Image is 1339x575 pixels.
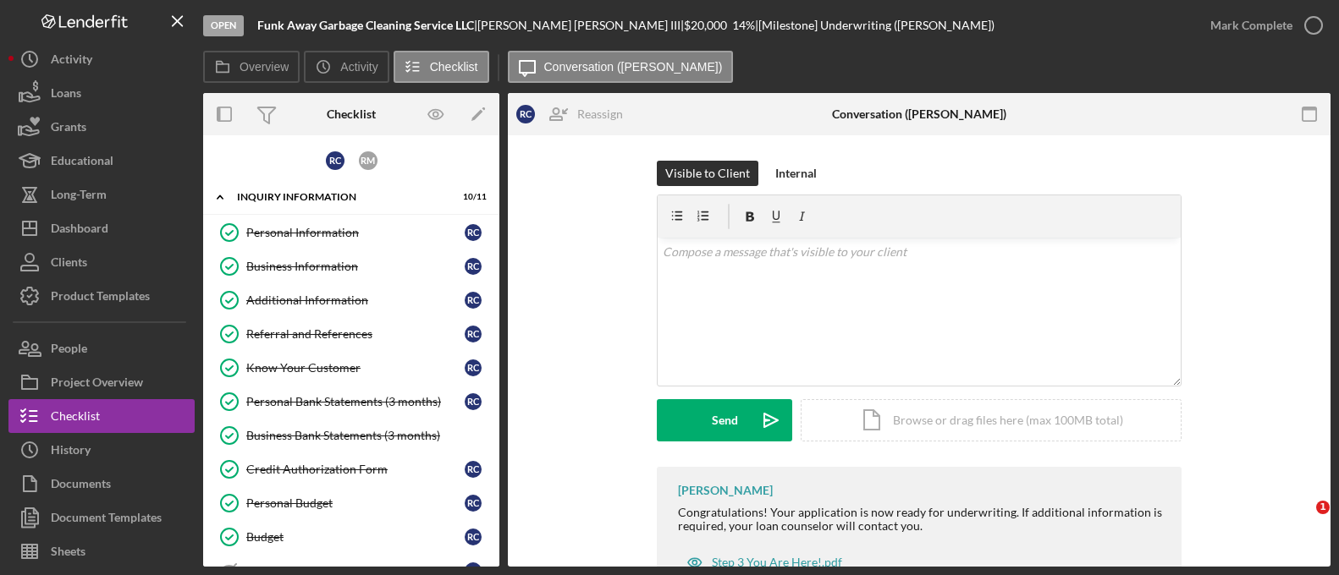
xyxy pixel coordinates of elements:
div: 10 / 11 [456,192,487,202]
a: Credit Authorization FormRC [212,452,491,486]
div: Dashboard [51,211,108,249]
label: Activity [340,60,377,74]
div: Budget [246,530,465,544]
div: R C [465,224,482,241]
div: Mark Complete [1210,8,1292,42]
button: Mark Complete [1193,8,1331,42]
button: Documents [8,467,195,501]
a: History [8,433,195,467]
span: 1 [1316,501,1330,514]
div: Additional Information [246,293,465,307]
button: Visible to Client [657,161,758,186]
label: Checklist [430,60,478,74]
div: Documents [51,467,111,505]
div: | [257,19,477,32]
a: Personal BudgetRC [212,486,491,520]
div: Step 3 You Are Here!.pdf [712,556,842,569]
a: Referral and ReferencesRC [212,317,491,351]
button: Conversation ([PERSON_NAME]) [508,51,734,83]
a: Business InformationRC [212,249,491,283]
div: Visible to Client [665,161,750,186]
button: RCReassign [508,97,640,131]
div: INQUIRY INFORMATION [237,192,444,202]
div: Checklist [51,399,100,437]
div: Clients [51,245,87,283]
div: History [51,433,91,471]
div: Personal Bank Statements (3 months) [246,395,465,408]
button: Loans [8,76,195,110]
div: People [51,331,87,370]
span: $20,000 [684,18,727,32]
div: Business Information [246,260,465,273]
div: Checklist [327,107,376,121]
div: Business Bank Statements (3 months) [246,429,490,442]
div: Document Templates [51,501,162,539]
div: Credit Authorization Form [246,463,465,476]
button: Send [657,399,792,441]
button: Project Overview [8,365,195,399]
div: R C [465,359,482,376]
div: R C [465,393,482,410]
div: R C [465,461,482,478]
a: Business Bank Statements (3 months) [212,419,491,452]
button: Sheets [8,534,195,568]
label: Overview [240,60,289,74]
div: R C [465,326,482,342]
a: Checklist [8,399,195,433]
div: Conversation ([PERSON_NAME]) [832,107,1006,121]
label: Conversation ([PERSON_NAME]) [544,60,723,74]
div: Reassign [577,97,623,131]
div: R C [465,495,482,512]
div: R C [465,258,482,275]
div: 14 % [732,19,755,32]
button: Product Templates [8,279,195,313]
div: Educational [51,144,113,182]
div: Sheets [51,534,85,572]
div: Know Your Customer [246,361,465,375]
button: Activity [8,42,195,76]
div: Product Templates [51,279,150,317]
div: R C [465,292,482,309]
div: R C [465,528,482,545]
button: Document Templates [8,501,195,534]
div: Send [712,399,738,441]
button: Checklist [394,51,489,83]
button: Overview [203,51,300,83]
b: Funk Away Garbage Cleaning Service LLC [257,18,474,32]
a: Personal Bank Statements (3 months)RC [212,385,491,419]
div: R C [516,105,535,123]
div: R C [326,151,344,170]
a: Additional InformationRC [212,283,491,317]
button: Grants [8,110,195,144]
iframe: Intercom live chat [1281,501,1322,541]
button: Clients [8,245,195,279]
div: Personal Budget [246,496,465,510]
div: Long-Term [51,178,107,216]
button: Internal [767,161,825,186]
div: Personal Information [246,226,465,239]
button: Educational [8,144,195,178]
div: Referral and References [246,327,465,341]
a: Know Your CustomerRC [212,351,491,385]
div: Open [203,15,244,36]
div: Grants [51,110,86,148]
button: People [8,331,195,365]
div: [PERSON_NAME] [PERSON_NAME] III | [477,19,684,32]
a: Personal InformationRC [212,216,491,249]
button: Dashboard [8,211,195,245]
div: [PERSON_NAME] [678,484,773,497]
a: Long-Term [8,178,195,211]
div: Congratulations! Your application is now ready for underwriting. If additional information is req... [678,506,1165,533]
button: Activity [304,51,388,83]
